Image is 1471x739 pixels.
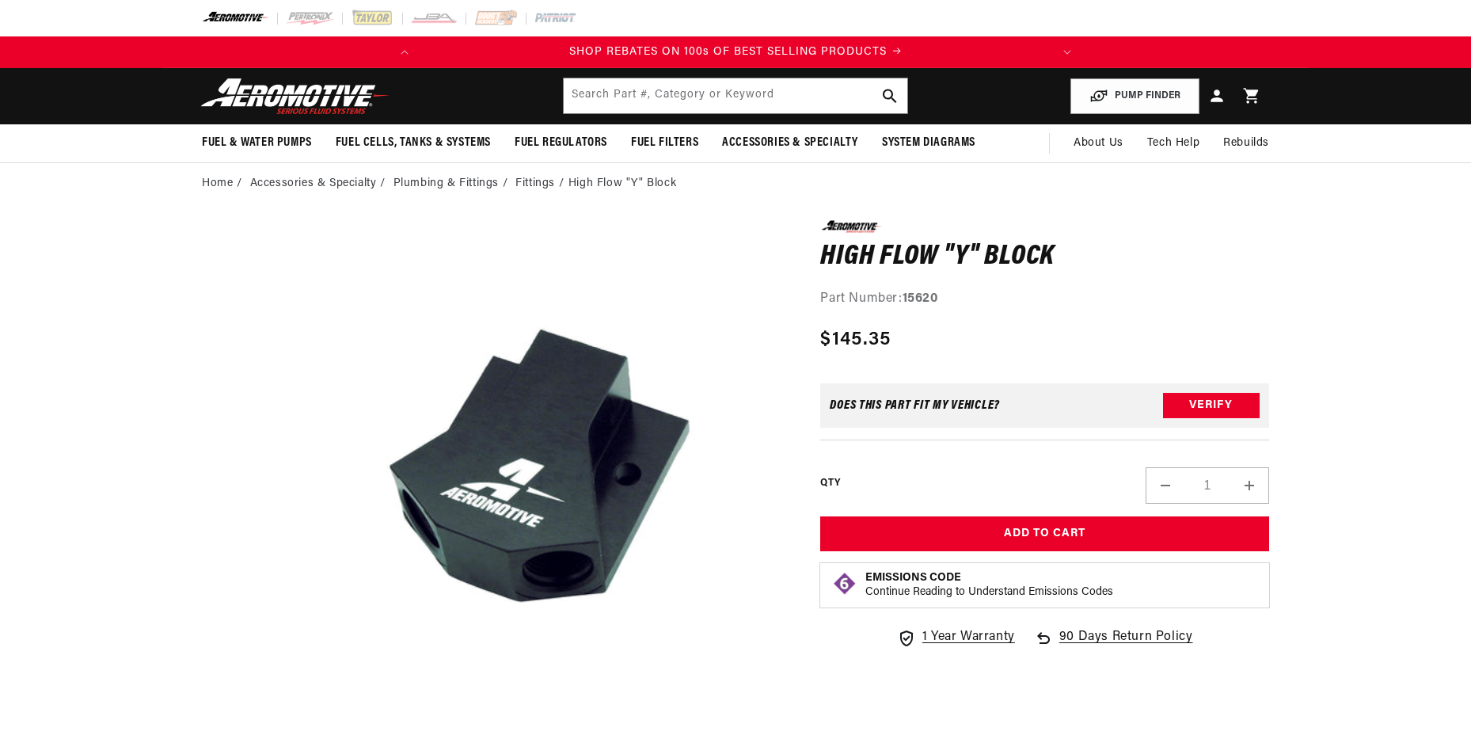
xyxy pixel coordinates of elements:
[820,245,1269,270] h1: High Flow "Y" Block
[1163,393,1260,418] button: Verify
[202,175,233,192] a: Home
[1034,627,1193,664] a: 90 Days Return Policy
[619,124,710,162] summary: Fuel Filters
[830,399,1000,412] div: Does This part fit My vehicle?
[569,46,887,58] span: SHOP REBATES ON 100s OF BEST SELLING PRODUCTS
[1051,36,1083,68] button: Translation missing: en.sections.announcements.next_announcement
[820,326,891,354] span: $145.35
[336,135,491,151] span: Fuel Cells, Tanks & Systems
[1059,627,1193,664] span: 90 Days Return Policy
[722,135,858,151] span: Accessories & Specialty
[1211,124,1281,162] summary: Rebuilds
[324,124,503,162] summary: Fuel Cells, Tanks & Systems
[568,175,676,192] li: High Flow "Y" Block
[389,36,420,68] button: Translation missing: en.sections.announcements.previous_announcement
[420,44,1051,61] a: SHOP REBATES ON 100s OF BEST SELLING PRODUCTS
[865,572,961,584] strong: Emissions Code
[710,124,870,162] summary: Accessories & Specialty
[420,44,1051,61] div: Announcement
[903,292,938,305] strong: 15620
[515,175,555,192] a: Fittings
[865,571,1113,600] button: Emissions CodeContinue Reading to Understand Emissions Codes
[1223,135,1269,152] span: Rebuilds
[1147,135,1199,152] span: Tech Help
[631,135,698,151] span: Fuel Filters
[1135,124,1211,162] summary: Tech Help
[196,78,394,115] img: Aeromotive
[872,78,907,113] button: search button
[515,135,607,151] span: Fuel Regulators
[897,627,1015,648] a: 1 Year Warranty
[882,135,975,151] span: System Diagrams
[250,175,390,192] li: Accessories & Specialty
[503,124,619,162] summary: Fuel Regulators
[202,135,312,151] span: Fuel & Water Pumps
[865,585,1113,600] p: Continue Reading to Understand Emissions Codes
[1062,124,1135,162] a: About Us
[820,516,1269,552] button: Add to Cart
[190,124,324,162] summary: Fuel & Water Pumps
[832,571,857,596] img: Emissions code
[564,78,907,113] input: Search by Part Number, Category or Keyword
[1074,137,1123,149] span: About Us
[1070,78,1199,114] button: PUMP FINDER
[202,175,1269,192] nav: breadcrumbs
[162,36,1309,68] slideshow-component: Translation missing: en.sections.announcements.announcement_bar
[870,124,987,162] summary: System Diagrams
[393,175,499,192] a: Plumbing & Fittings
[820,289,1269,310] div: Part Number:
[922,627,1015,648] span: 1 Year Warranty
[820,477,840,490] label: QTY
[420,44,1051,61] div: 1 of 2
